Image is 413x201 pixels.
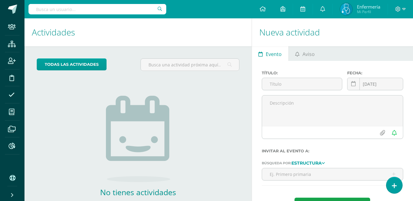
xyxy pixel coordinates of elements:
[262,149,403,153] label: Invitar al evento a:
[262,168,403,180] input: Ej. Primero primaria
[28,4,166,14] input: Busca un usuario...
[259,18,406,46] h1: Nueva actividad
[37,58,107,70] a: todas las Actividades
[262,78,342,90] input: Título
[291,161,325,165] a: Estructura
[252,46,288,61] a: Evento
[106,96,170,182] img: no_activities.png
[262,71,342,75] label: Título:
[77,187,199,197] h2: No tienes actividades
[302,47,315,61] span: Aviso
[340,3,352,15] img: aa4f30ea005d28cfb9f9341ec9462115.png
[289,46,321,61] a: Aviso
[347,78,403,90] input: Fecha de entrega
[32,18,244,46] h1: Actividades
[141,59,239,71] input: Busca una actividad próxima aquí...
[347,71,403,75] label: Fecha:
[357,4,380,10] span: Enfermería
[262,161,291,165] span: Búsqueda por:
[357,9,380,14] span: Mi Perfil
[291,160,322,166] strong: Estructura
[266,47,282,61] span: Evento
